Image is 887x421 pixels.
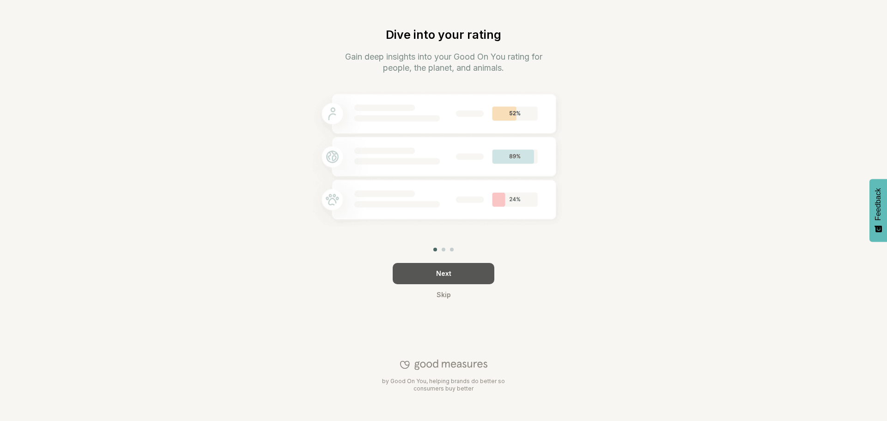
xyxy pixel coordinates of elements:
[293,28,594,42] h2: Dive into your rating
[334,51,553,73] p: Gain deep insights into your Good On You rating for people, the planet, and animals.
[393,263,494,284] div: Next
[874,188,882,220] span: Feedback
[869,179,887,242] button: Feedback - Show survey
[374,378,513,392] p: by Good On You, helping brands do better so consumers buy better
[846,380,878,412] iframe: Website support platform help button
[393,284,494,305] div: Skip
[400,359,487,370] img: Good On You
[293,82,594,244] img: Slide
